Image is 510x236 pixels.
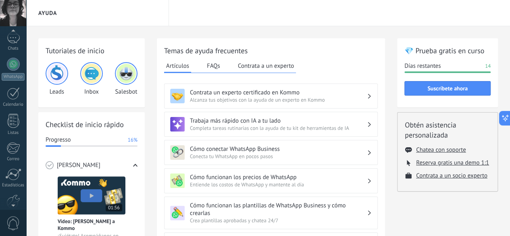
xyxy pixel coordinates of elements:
span: Días restantes [404,62,441,70]
button: Chatea con soporte [416,146,466,154]
span: [PERSON_NAME] [57,161,100,169]
div: Calendario [2,102,25,107]
div: Salesbot [115,62,137,96]
img: Meet video [58,176,125,215]
span: Suscríbete ahora [427,86,468,91]
button: Reserva gratis una demo 1:1 [416,159,489,167]
button: Suscríbete ahora [404,81,491,96]
div: Estadísticas [2,183,25,188]
span: 14 [485,62,491,70]
span: 16% [128,136,137,144]
h3: Cómo funcionan los precios de WhatsApp [190,173,367,181]
span: Progresso [46,136,71,144]
h3: Cómo conectar WhatsApp Business [190,145,367,153]
span: Crea plantillas aprobadas y chatea 24/7 [190,217,367,224]
button: Contrata a un experto [236,60,296,72]
div: Inbox [80,62,103,96]
span: Conecta tu WhatsApp en pocos pasos [190,153,367,160]
span: Entiende los costos de WhatsApp y mantente al día [190,181,367,188]
h2: Temas de ayuda frecuentes [164,46,378,56]
h3: Trabaja más rápido con IA a tu lado [190,117,367,125]
h3: Contrata un experto certificado en Kommo [190,89,367,96]
h2: Obtén asistencia personalizada [405,120,490,140]
span: Vídeo: [PERSON_NAME] a Kommo [58,218,125,232]
h2: Tutoriales de inicio [46,46,137,56]
h2: Checklist de inicio rápido [46,119,137,129]
h2: 💎 Prueba gratis en curso [404,46,491,56]
button: FAQs [205,60,222,72]
h3: Cómo funcionan las plantillas de WhatsApp Business y cómo crearlas [190,202,367,217]
div: Correo [2,157,25,162]
span: Completa tareas rutinarias con la ayuda de tu kit de herramientas de IA [190,125,367,132]
div: Listas [2,130,25,136]
button: Artículos [164,60,191,73]
button: Contrata a un socio experto [416,172,487,180]
span: Alcanza tus objetivos con la ayuda de un experto en Kommo [190,96,367,103]
div: Leads [46,62,68,96]
div: WhatsApp [2,73,25,81]
div: Chats [2,46,25,51]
